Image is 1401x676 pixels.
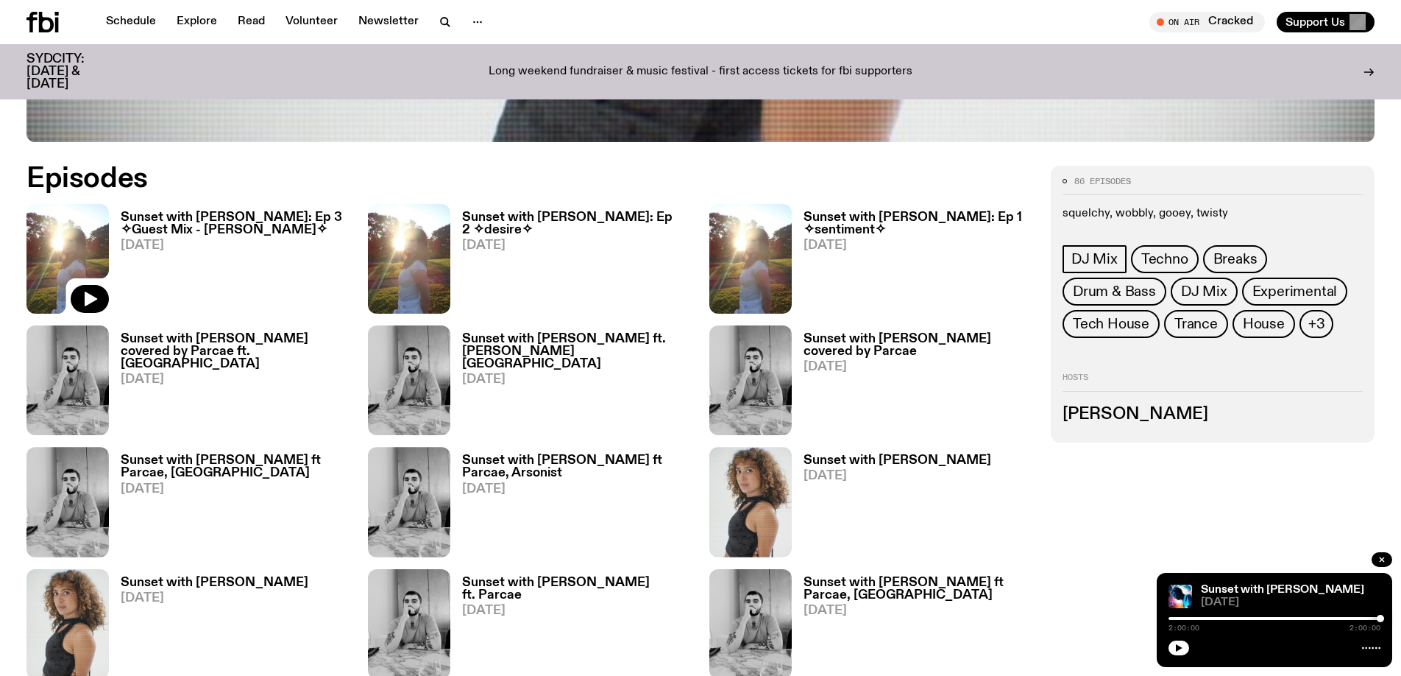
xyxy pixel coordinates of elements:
[121,454,350,479] h3: Sunset with [PERSON_NAME] ft Parcae, [GEOGRAPHIC_DATA]
[450,211,692,314] a: Sunset with [PERSON_NAME]: Ep 2 ✧desire✧[DATE]
[1181,284,1227,300] span: DJ Mix
[1071,251,1118,267] span: DJ Mix
[1201,584,1364,596] a: Sunset with [PERSON_NAME]
[1213,251,1258,267] span: Breaks
[1063,245,1127,273] a: DJ Mix
[462,211,692,236] h3: Sunset with [PERSON_NAME]: Ep 2 ✧desire✧
[489,66,912,79] p: Long weekend fundraiser & music festival - first access tickets for fbi supporters
[1232,310,1295,338] a: House
[229,12,274,32] a: Read
[1063,207,1363,221] p: squelchy, wobbly, gooey, twisty
[26,166,919,192] h2: Episodes
[462,333,692,370] h3: Sunset with [PERSON_NAME] ft. [PERSON_NAME][GEOGRAPHIC_DATA]
[804,211,1033,236] h3: Sunset with [PERSON_NAME]: Ep 1 ✧sentiment✧
[1149,12,1265,32] button: On AirCracked
[350,12,428,32] a: Newsletter
[1243,316,1285,332] span: House
[109,454,350,557] a: Sunset with [PERSON_NAME] ft Parcae, [GEOGRAPHIC_DATA][DATE]
[1073,284,1156,300] span: Drum & Bass
[121,333,350,370] h3: Sunset with [PERSON_NAME] covered by Parcae ft. [GEOGRAPHIC_DATA]
[804,333,1033,358] h3: Sunset with [PERSON_NAME] covered by Parcae
[1174,316,1218,332] span: Trance
[1242,278,1348,306] a: Experimental
[121,211,350,236] h3: Sunset with [PERSON_NAME]: Ep 3 ✧Guest Mix - [PERSON_NAME]✧
[1277,12,1375,32] button: Support Us
[1171,278,1238,306] a: DJ Mix
[450,454,692,557] a: Sunset with [PERSON_NAME] ft Parcae, Arsonist[DATE]
[121,373,350,386] span: [DATE]
[792,333,1033,435] a: Sunset with [PERSON_NAME] covered by Parcae[DATE]
[804,361,1033,373] span: [DATE]
[1063,406,1363,423] h3: [PERSON_NAME]
[121,577,308,589] h3: Sunset with [PERSON_NAME]
[121,592,308,605] span: [DATE]
[792,211,1033,314] a: Sunset with [PERSON_NAME]: Ep 1 ✧sentiment✧[DATE]
[109,211,350,314] a: Sunset with [PERSON_NAME]: Ep 3 ✧Guest Mix - [PERSON_NAME]✧[DATE]
[168,12,226,32] a: Explore
[1063,310,1160,338] a: Tech House
[792,454,991,557] a: Sunset with [PERSON_NAME][DATE]
[709,447,792,557] img: Tangela looks past her left shoulder into the camera with an inquisitive look. She is wearing a s...
[121,239,350,252] span: [DATE]
[804,239,1033,252] span: [DATE]
[1063,278,1166,306] a: Drum & Bass
[277,12,347,32] a: Volunteer
[109,333,350,435] a: Sunset with [PERSON_NAME] covered by Parcae ft. [GEOGRAPHIC_DATA][DATE]
[121,483,350,496] span: [DATE]
[1201,597,1380,608] span: [DATE]
[1168,585,1192,608] img: Simon Caldwell stands side on, looking downwards. He has headphones on. Behind him is a brightly ...
[462,483,692,496] span: [DATE]
[1063,373,1363,391] h2: Hosts
[804,605,1033,617] span: [DATE]
[462,577,692,602] h3: Sunset with [PERSON_NAME] ft. Parcae
[1203,245,1268,273] a: Breaks
[1252,284,1338,300] span: Experimental
[462,239,692,252] span: [DATE]
[1131,245,1199,273] a: Techno
[1164,310,1228,338] a: Trance
[462,454,692,479] h3: Sunset with [PERSON_NAME] ft Parcae, Arsonist
[1074,177,1131,186] span: 86 episodes
[26,53,121,91] h3: SYDCITY: [DATE] & [DATE]
[1073,316,1149,332] span: Tech House
[804,577,1033,602] h3: Sunset with [PERSON_NAME] ft Parcae, [GEOGRAPHIC_DATA]
[1299,310,1334,338] button: +3
[462,373,692,386] span: [DATE]
[1349,624,1380,632] span: 2:00:00
[804,470,991,482] span: [DATE]
[804,454,991,467] h3: Sunset with [PERSON_NAME]
[1168,624,1199,632] span: 2:00:00
[1141,251,1188,267] span: Techno
[462,605,692,617] span: [DATE]
[450,333,692,435] a: Sunset with [PERSON_NAME] ft. [PERSON_NAME][GEOGRAPHIC_DATA][DATE]
[1285,15,1345,29] span: Support Us
[1308,316,1325,332] span: +3
[97,12,165,32] a: Schedule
